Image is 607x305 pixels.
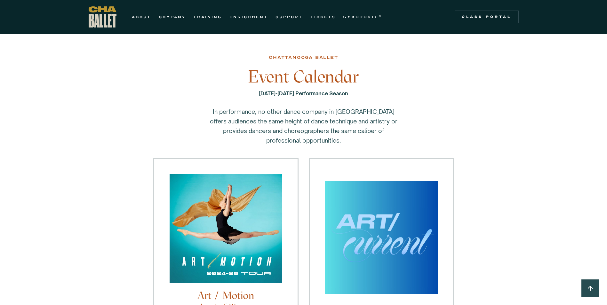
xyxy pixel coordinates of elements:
[132,13,151,21] a: ABOUT
[459,14,515,20] div: Class Portal
[310,13,336,21] a: TICKETS
[455,11,519,23] a: Class Portal
[200,67,408,86] h3: Event Calendar
[343,13,382,21] a: GYROTONIC®
[229,13,268,21] a: ENRICHMENT
[259,90,348,97] strong: [DATE]-[DATE] Performance Season
[379,14,382,18] sup: ®
[89,6,116,27] a: home
[276,13,303,21] a: SUPPORT
[343,15,379,19] strong: GYROTONIC
[208,107,400,145] p: In performance, no other dance company in [GEOGRAPHIC_DATA] offers audiences the same height of d...
[159,13,186,21] a: COMPANY
[269,54,338,61] div: chattanooga ballet
[193,13,222,21] a: TRAINING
